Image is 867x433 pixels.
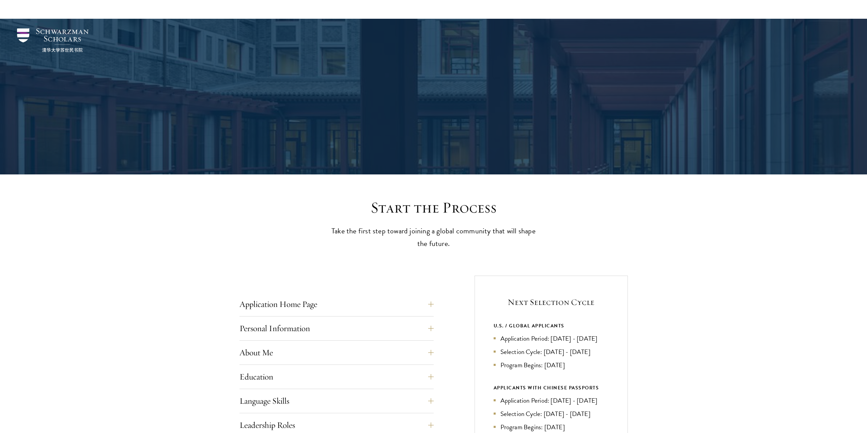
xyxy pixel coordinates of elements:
li: Program Begins: [DATE] [494,422,609,432]
button: Personal Information [239,320,434,337]
img: Schwarzman Scholars [17,28,89,52]
h2: Start the Process [328,198,539,217]
button: Application Home Page [239,296,434,312]
div: U.S. / GLOBAL APPLICANTS [494,322,609,330]
div: APPLICANTS WITH CHINESE PASSPORTS [494,384,609,392]
li: Program Begins: [DATE] [494,360,609,370]
li: Selection Cycle: [DATE] - [DATE] [494,347,609,357]
button: About Me [239,344,434,361]
li: Selection Cycle: [DATE] - [DATE] [494,409,609,419]
h5: Next Selection Cycle [494,296,609,308]
li: Application Period: [DATE] - [DATE] [494,334,609,343]
button: Education [239,369,434,385]
button: Language Skills [239,393,434,409]
p: Take the first step toward joining a global community that will shape the future. [328,225,539,250]
li: Application Period: [DATE] - [DATE] [494,396,609,405]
